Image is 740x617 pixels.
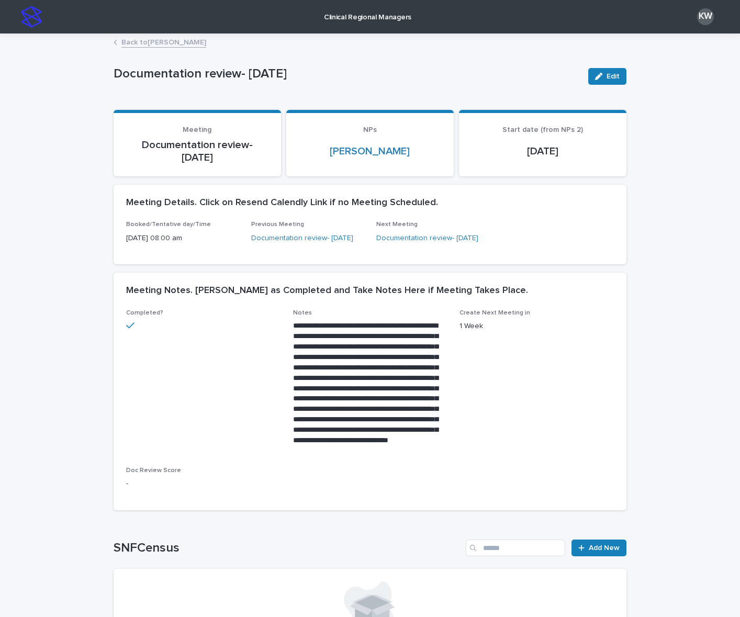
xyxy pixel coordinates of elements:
span: Notes [293,310,312,316]
p: - [126,478,281,489]
span: Start date (from NPs 2) [502,126,583,133]
span: Add New [589,544,620,552]
span: Completed? [126,310,163,316]
a: Add New [571,540,626,556]
span: Edit [607,73,620,80]
h2: Meeting Notes. [PERSON_NAME] as Completed and Take Notes Here if Meeting Takes Place. [126,285,528,297]
p: [DATE] 08:00 am [126,233,239,244]
p: Documentation review- [DATE] [126,139,268,164]
a: Documentation review- [DATE] [376,233,478,244]
a: Back to[PERSON_NAME] [121,36,206,48]
h1: SNFCensus [114,541,462,556]
span: Previous Meeting [251,221,304,228]
input: Search [466,540,565,556]
button: Edit [588,68,626,85]
span: Doc Review Score [126,467,181,474]
span: Meeting [183,126,211,133]
span: Create Next Meeting in [459,310,530,316]
a: [PERSON_NAME] [330,145,410,158]
p: Documentation review- [DATE] [114,66,580,82]
span: Booked/Tentative day/Time [126,221,211,228]
span: Next Meeting [376,221,418,228]
div: KW [697,8,714,25]
img: stacker-logo-s-only.png [21,6,42,27]
p: [DATE] [472,145,614,158]
span: NPs [363,126,377,133]
a: Documentation review- [DATE] [251,233,353,244]
h2: Meeting Details. Click on Resend Calendly Link if no Meeting Scheduled. [126,197,438,209]
p: 1 Week [459,321,614,332]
